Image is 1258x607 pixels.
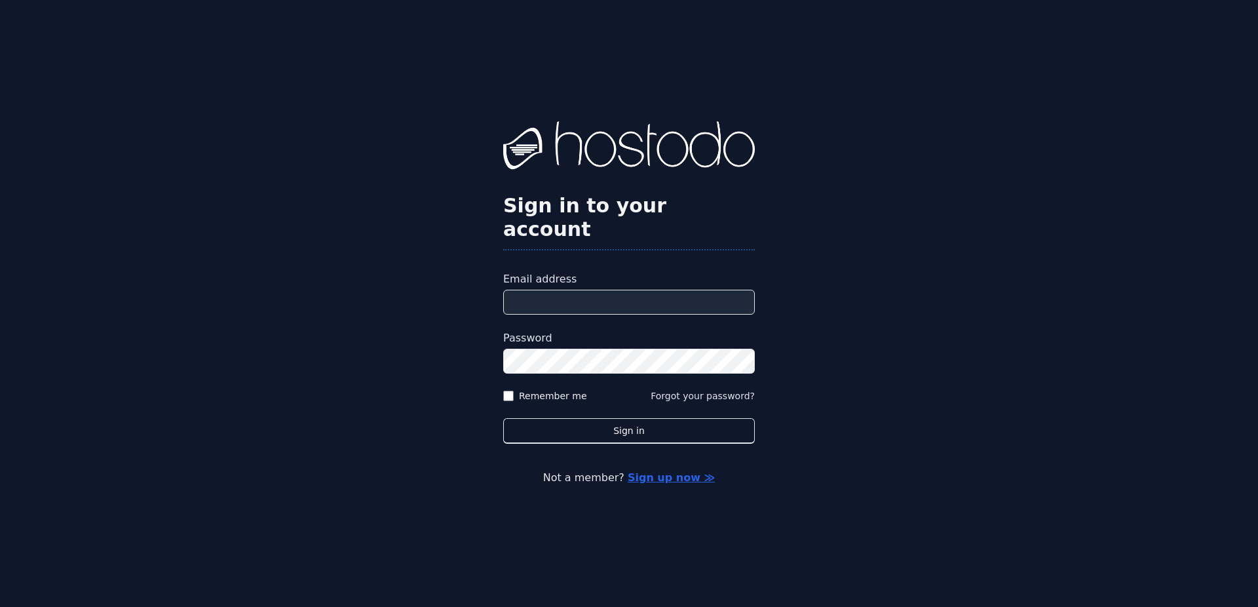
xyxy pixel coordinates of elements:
label: Password [503,330,755,346]
h2: Sign in to your account [503,194,755,241]
a: Sign up now ≫ [628,471,715,484]
p: Not a member? [63,470,1195,486]
button: Forgot your password? [651,389,755,402]
label: Email address [503,271,755,287]
label: Remember me [519,389,587,402]
img: Hostodo [503,121,755,174]
button: Sign in [503,418,755,444]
